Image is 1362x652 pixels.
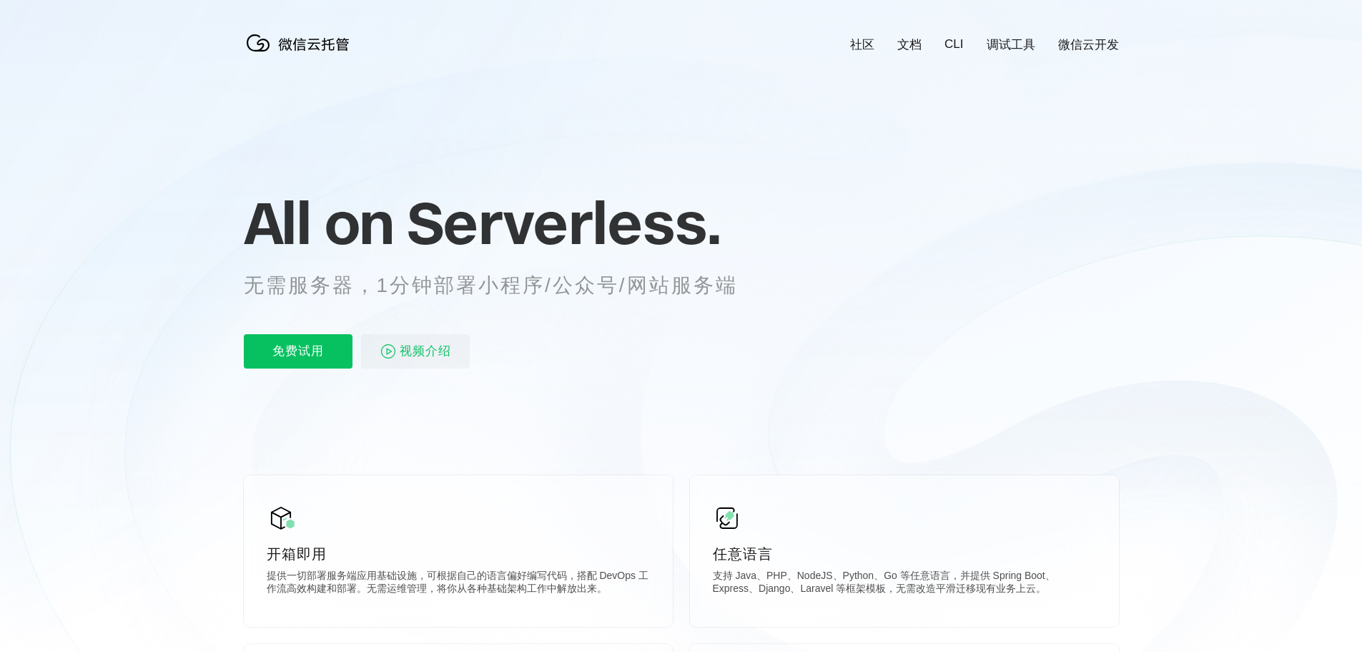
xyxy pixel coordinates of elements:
[713,570,1096,598] p: 支持 Java、PHP、NodeJS、Python、Go 等任意语言，并提供 Spring Boot、Express、Django、Laravel 等框架模板，无需改造平滑迁移现有业务上云。
[944,37,963,52] a: CLI
[713,544,1096,564] p: 任意语言
[267,570,650,598] p: 提供一切部署服务端应用基础设施，可根据自己的语言偏好编写代码，搭配 DevOps 工作流高效构建和部署。无需运维管理，将你从各种基础架构工作中解放出来。
[244,334,352,369] p: 免费试用
[244,47,358,59] a: 微信云托管
[987,37,1035,53] a: 调试工具
[850,37,874,53] a: 社区
[407,187,721,258] span: Serverless.
[897,37,922,53] a: 文档
[400,334,451,369] span: 视频介绍
[1058,37,1119,53] a: 微信云开发
[267,544,650,564] p: 开箱即用
[244,271,764,300] p: 无需服务器，1分钟部署小程序/公众号/网站服务端
[380,343,397,360] img: video_play.svg
[244,187,393,258] span: All on
[244,29,358,57] img: 微信云托管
